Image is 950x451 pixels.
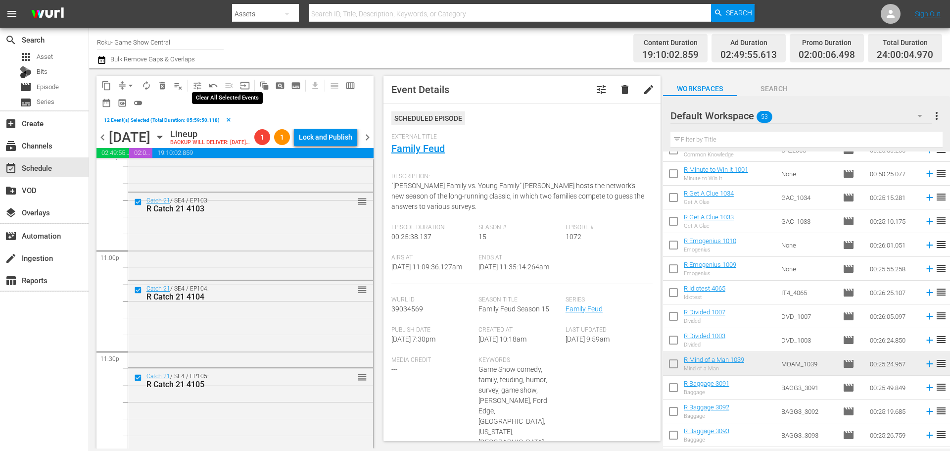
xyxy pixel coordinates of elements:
[843,287,855,299] span: Episode
[684,151,763,158] div: Common Knowledge
[342,78,358,94] span: Week Calendar View
[684,308,725,316] a: R Divided 1007
[720,50,777,61] span: 02:49:55.613
[684,356,744,363] a: R Mind of a Man 1039
[866,328,920,352] td: 00:26:24.850
[221,78,237,94] span: Fill episodes with ad slates
[877,36,933,50] div: Total Duration
[5,118,17,130] span: Create
[843,382,855,394] span: Episode
[133,98,143,108] span: toggle_off
[5,185,17,197] span: VOD
[566,326,648,334] span: Last Updated
[777,423,839,447] td: BAGG3_3093
[37,52,53,62] span: Asset
[613,78,637,101] button: delete
[777,376,839,400] td: BAGG3_3091
[391,254,474,262] span: Airs At
[114,78,139,94] span: Remove Gaps & Overlaps
[684,213,734,221] a: R Get A Clue 1033
[684,342,725,348] div: Divided
[777,400,839,423] td: BAGG3_3092
[924,240,935,251] svg: Add to Schedule
[173,81,183,91] span: playlist_remove_outlined
[777,304,839,328] td: DVD_1007
[843,263,855,275] span: Episode
[391,335,435,343] span: [DATE] 7:30pm
[478,263,549,271] span: [DATE] 11:35:14.264am
[935,239,947,251] span: reorder
[935,357,947,369] span: reorder
[777,281,839,304] td: IT4_4065
[684,285,725,292] a: R Idiotest 4065
[924,382,935,393] svg: Add to Schedule
[186,76,205,95] span: Customize Events
[935,191,947,203] span: reorder
[866,376,920,400] td: 00:25:49.849
[157,81,167,91] span: delete_forever_outlined
[843,310,855,322] span: Episode
[777,186,839,209] td: GAC_1034
[777,162,839,186] td: None
[566,296,648,304] span: Series
[595,84,607,96] span: Customize Event
[684,199,734,205] div: Get A Clue
[478,326,561,334] span: Created At
[146,285,323,301] div: / SE4 / EP104:
[146,204,323,213] div: R Catch 21 4103
[843,239,855,251] span: Episode
[737,83,811,95] span: Search
[924,287,935,298] svg: Add to Schedule
[566,335,610,343] span: [DATE] 9:59am
[391,305,423,313] span: 39034569
[391,224,474,232] span: Episode Duration
[866,423,920,447] td: 00:25:26.759
[684,166,748,173] a: R Minute to Win It 1001
[154,78,170,94] span: Delete Selected Events
[619,84,631,96] span: delete
[208,81,218,91] span: undo_outined
[866,186,920,209] td: 00:25:15.281
[5,140,17,152] span: Channels
[843,192,855,203] span: Episode
[777,352,839,376] td: MOAM_1039
[915,10,941,18] a: Sign Out
[170,129,250,140] div: Lineup
[6,8,18,20] span: menu
[478,356,561,364] span: Keywords
[237,78,253,94] span: Update Metadata from Key Asset
[323,76,342,95] span: Day Calendar View
[5,275,17,287] span: Reports
[391,173,648,181] span: Description:
[866,304,920,328] td: 00:26:05.097
[924,335,935,346] svg: Add to Schedule
[192,81,202,91] span: tune_outlined
[684,380,729,387] a: R Baggage 3091
[478,305,549,313] span: Family Feud Season 15
[146,373,323,389] div: / SE4 / EP105:
[684,270,736,277] div: Emogenius
[684,175,748,182] div: Minute to Win It
[304,76,323,95] span: Download as CSV
[866,257,920,281] td: 00:25:55.258
[146,285,170,292] a: Catch 21
[391,356,474,364] span: Media Credit
[152,148,374,158] span: 19:10:02.859
[98,78,114,94] span: Copy Lineup
[935,286,947,298] span: reorder
[935,334,947,346] span: reorder
[117,81,127,91] span: compress
[935,381,947,393] span: reorder
[684,427,729,435] a: R Baggage 3093
[684,237,736,245] a: R Emogenius 1010
[478,254,561,262] span: Ends At
[299,128,352,146] div: Lock and Publish
[931,104,943,128] button: more_vert
[391,233,431,241] span: 00:25:38.137
[170,78,186,94] span: Clear Lineup
[684,190,734,197] a: R Get A Clue 1034
[20,66,32,78] div: Bits
[663,83,737,95] span: Workspaces
[935,310,947,322] span: reorder
[843,168,855,180] span: Episode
